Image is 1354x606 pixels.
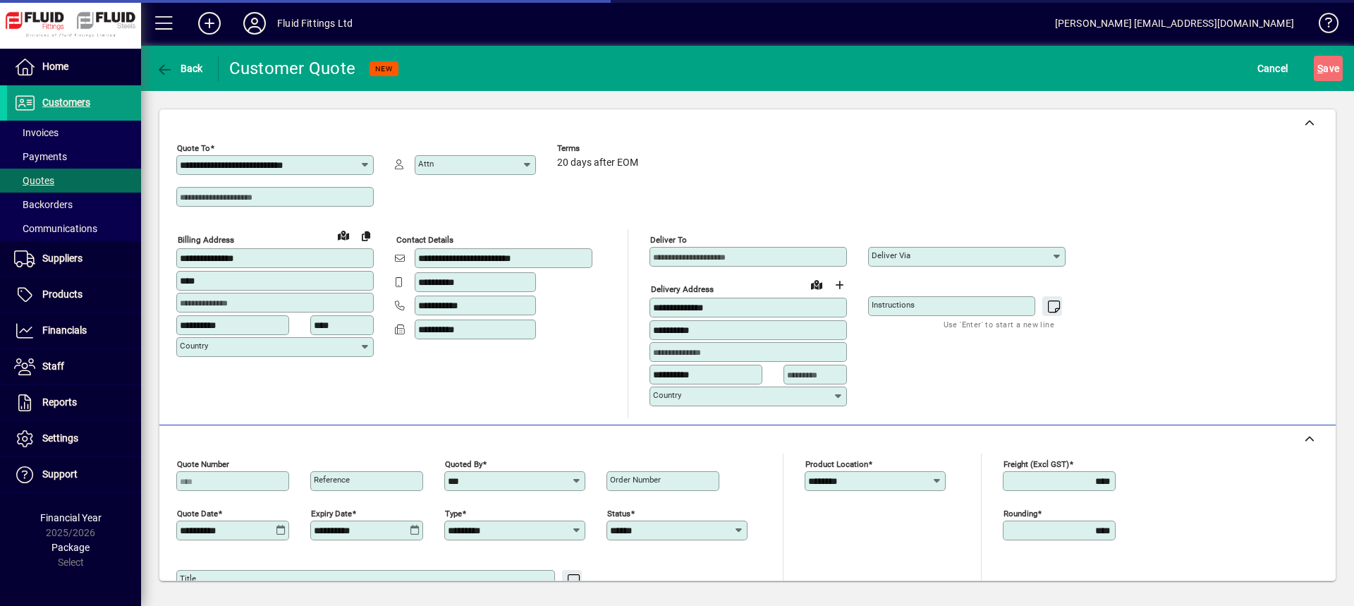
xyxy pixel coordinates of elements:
a: Quotes [7,169,141,193]
mat-label: Reference [314,475,350,485]
span: Terms [557,144,642,153]
span: ave [1317,57,1339,80]
span: Payments [14,151,67,162]
span: Products [42,289,83,300]
mat-label: Rounding [1004,508,1037,518]
mat-label: Product location [805,459,868,468]
span: Financial Year [40,512,102,523]
span: Back [156,63,203,74]
mat-label: Deliver To [650,235,687,245]
a: Payments [7,145,141,169]
a: Knowledge Base [1308,3,1336,49]
div: Customer Quote [229,57,356,80]
mat-label: Country [180,341,208,351]
mat-label: Instructions [872,300,915,310]
mat-label: Quote date [177,508,218,518]
mat-hint: Use 'Enter' to start a new line [944,316,1054,332]
mat-label: Quoted by [445,459,482,468]
a: Financials [7,313,141,349]
span: Suppliers [42,253,83,264]
span: Staff [42,360,64,372]
span: Communications [14,223,97,234]
span: Quotes [14,175,54,186]
button: Add [187,11,232,36]
a: Home [7,49,141,85]
button: Save [1314,56,1343,81]
a: Backorders [7,193,141,217]
a: Settings [7,421,141,456]
span: 20 days after EOM [557,157,638,169]
mat-label: Country [653,390,681,400]
span: Reports [42,396,77,408]
span: Invoices [14,127,59,138]
mat-label: Expiry date [311,508,352,518]
span: S [1317,63,1323,74]
span: Customers [42,97,90,108]
a: Support [7,457,141,492]
span: Financials [42,325,87,336]
a: Reports [7,385,141,420]
span: Home [42,61,68,72]
span: Package [51,542,90,553]
a: Invoices [7,121,141,145]
div: Fluid Fittings Ltd [277,12,353,35]
mat-label: Attn [418,159,434,169]
button: Choose address [828,274,850,296]
mat-label: Order number [610,475,661,485]
button: Copy to Delivery address [355,224,377,247]
mat-label: Deliver via [872,250,910,260]
span: Support [42,468,78,480]
a: Staff [7,349,141,384]
a: Communications [7,217,141,241]
a: View on map [805,273,828,296]
span: Settings [42,432,78,444]
mat-label: Title [180,574,196,583]
mat-label: Freight (excl GST) [1004,459,1069,468]
mat-label: Quote number [177,459,229,468]
div: [PERSON_NAME] [EMAIL_ADDRESS][DOMAIN_NAME] [1055,12,1294,35]
button: Profile [232,11,277,36]
span: Cancel [1257,57,1288,80]
a: View on map [332,224,355,246]
mat-label: Quote To [177,143,210,153]
mat-label: Status [607,508,630,518]
span: NEW [375,64,393,73]
a: Suppliers [7,241,141,277]
button: Cancel [1254,56,1292,81]
span: Backorders [14,199,73,210]
app-page-header-button: Back [141,56,219,81]
a: Products [7,277,141,313]
button: Back [152,56,207,81]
